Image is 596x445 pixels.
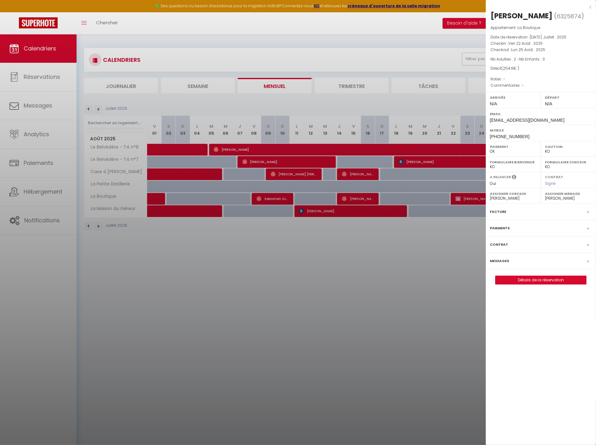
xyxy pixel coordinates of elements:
p: Checkin : [490,40,591,47]
label: A relancer [490,174,511,180]
span: - [522,83,524,88]
label: Mobile [490,127,592,133]
p: Appartement : [490,25,591,31]
span: N/A [545,101,552,106]
label: Email [490,111,592,117]
label: Formulaire Checkin [545,159,592,165]
p: Notes : [490,76,591,82]
label: Facture [490,208,506,215]
i: Sélectionner OUI si vous souhaiter envoyer les séquences de messages post-checkout [512,174,516,181]
span: ( ) [554,12,584,20]
label: Formulaire Bienvenue [490,159,537,165]
label: Messages [490,258,509,264]
span: [PHONE_NUMBER] [490,134,530,139]
label: Caution [545,143,592,150]
a: Détails de la réservation [496,276,586,284]
div: [PERSON_NAME] [490,11,553,21]
div: Direct [490,66,591,72]
label: Paiements [490,225,510,231]
span: Ven 22 Août . 2025 [508,41,543,46]
label: Arrivée [490,94,537,101]
label: Paiement [490,143,537,150]
span: Nb Enfants : 0 [519,56,545,62]
label: Contrat [490,241,508,248]
span: N/A [490,101,497,106]
span: [DATE] Juillet . 2025 [530,34,566,40]
button: Ouvrir le widget de chat LiveChat [5,3,24,21]
button: Détails de la réservation [495,276,587,284]
span: Signé [545,181,556,186]
label: Assigner Menage [545,190,592,197]
p: Commentaires : [490,82,591,89]
div: x [486,3,591,11]
span: 254.6 [503,66,513,71]
span: 6325874 [557,12,581,20]
span: Lun 25 Août . 2025 [511,47,545,52]
span: [EMAIL_ADDRESS][DOMAIN_NAME] [490,118,564,123]
label: Contrat [545,174,563,179]
label: Départ [545,94,592,101]
p: Date de réservation : [490,34,591,40]
span: - [503,76,505,82]
span: La Boutique [518,25,540,30]
span: ( € ) [501,66,519,71]
p: Checkout : [490,47,591,53]
label: Assigner Checkin [490,190,537,197]
span: Nb Adultes : 2 - [490,56,545,62]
